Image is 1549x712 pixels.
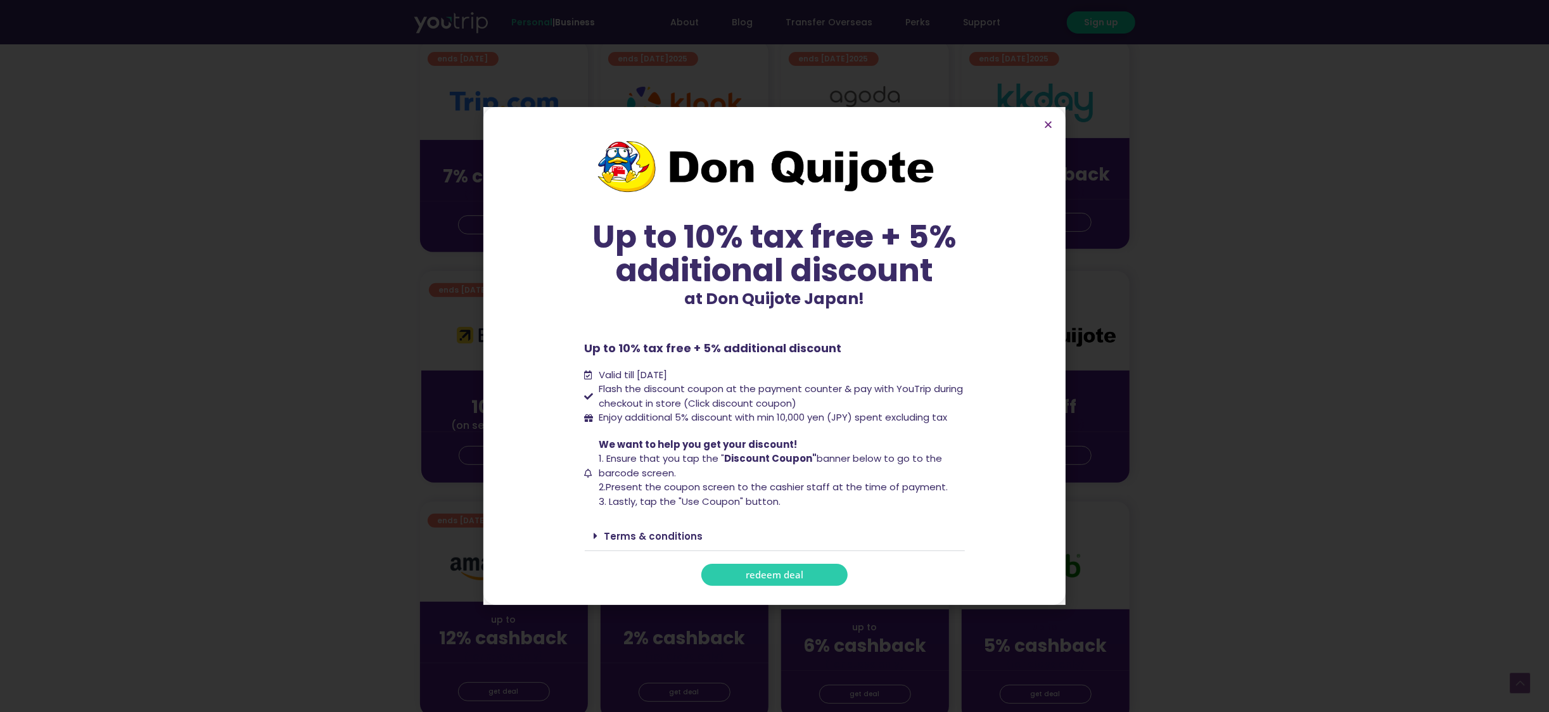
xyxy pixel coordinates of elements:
p: Up to 10% tax free + 5% additional discount [585,340,965,357]
span: redeem deal [746,570,803,580]
b: oupon" [779,452,817,465]
span: Flash the discount coupon at the payment counter & pay with YouTrip during checkout in store (Cli... [596,382,965,410]
span: below to go to the barcode screen. [599,452,942,480]
a: Terms & conditions [604,530,703,543]
span: Enjoy additional 5% discount with min 10,000 yen (JPY) spent excluding tax [596,410,947,425]
span: 2. [599,480,606,493]
div: Up to 10% tax free + 5% additional discount [585,220,965,287]
b: Discount C [724,452,779,465]
div: Terms & conditions [585,521,965,551]
span: ap the " [687,452,724,465]
p: at Don Quijote Japan! [585,287,965,311]
span: 1. Ensure that you t [599,452,687,465]
span: banner [779,452,850,465]
a: Close [1043,120,1053,129]
span: Valid till [DATE] [599,368,667,381]
a: redeem deal [701,564,848,586]
span: We want to help you get your discount! [599,438,797,451]
span: Present the coupon screen to the cashier staff at the time of payment. 3. Lastly, tap the "Use Co... [596,438,965,509]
